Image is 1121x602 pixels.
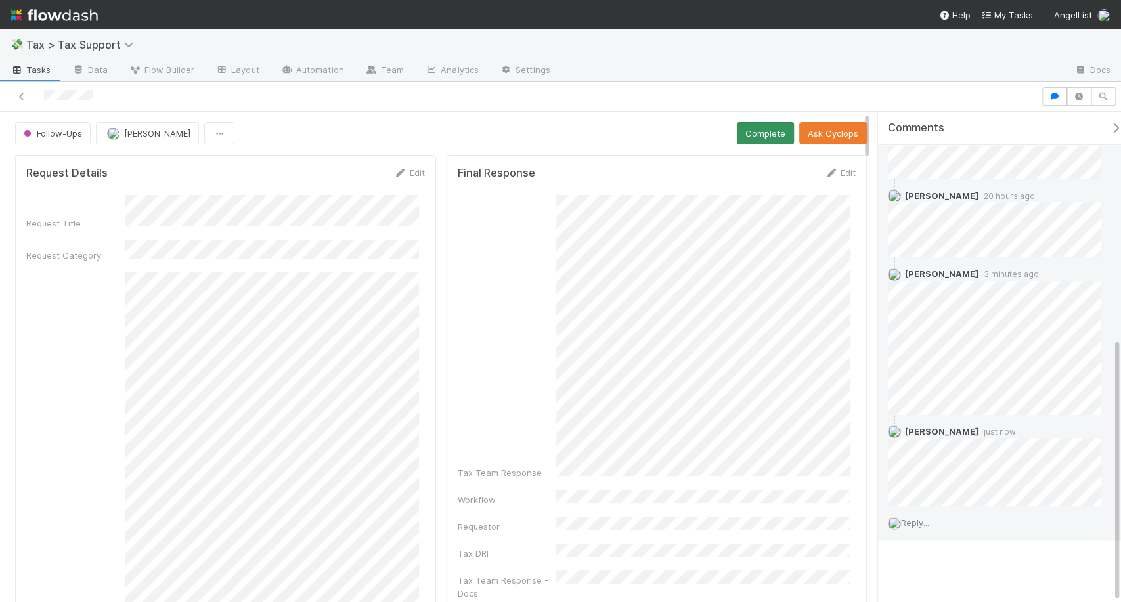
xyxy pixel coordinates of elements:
[26,249,125,262] div: Request Category
[978,427,1016,437] span: just now
[394,167,425,178] a: Edit
[1097,9,1110,22] img: avatar_66854b90-094e-431f-b713-6ac88429a2b8.png
[458,493,556,506] div: Workflow
[799,122,867,144] button: Ask Cyclops
[981,10,1033,20] span: My Tasks
[981,9,1033,22] a: My Tasks
[458,574,556,600] div: Tax Team Response - Docs
[11,39,24,50] span: 💸
[62,60,118,81] a: Data
[118,60,205,81] a: Flow Builder
[26,38,140,51] span: Tax > Tax Support
[888,268,901,281] img: avatar_6daca87a-2c2e-4848-8ddb-62067031c24f.png
[458,520,556,533] div: Requestor
[905,190,978,201] span: [PERSON_NAME]
[458,547,556,560] div: Tax DRI
[1064,60,1121,81] a: Docs
[270,60,355,81] a: Automation
[888,425,901,438] img: avatar_66854b90-094e-431f-b713-6ac88429a2b8.png
[458,167,535,180] h5: Final Response
[489,60,561,81] a: Settings
[96,122,199,144] button: [PERSON_NAME]
[355,60,414,81] a: Team
[107,127,120,140] img: avatar_6daca87a-2c2e-4848-8ddb-62067031c24f.png
[11,4,98,26] img: logo-inverted-e16ddd16eac7371096b0.svg
[15,122,91,144] button: Follow-Ups
[205,60,270,81] a: Layout
[978,269,1039,279] span: 3 minutes ago
[21,128,82,139] span: Follow-Ups
[939,9,971,22] div: Help
[905,269,978,279] span: [PERSON_NAME]
[414,60,489,81] a: Analytics
[825,167,856,178] a: Edit
[124,128,190,139] span: [PERSON_NAME]
[26,217,125,230] div: Request Title
[11,63,51,76] span: Tasks
[26,167,108,180] h5: Request Details
[905,426,978,437] span: [PERSON_NAME]
[901,517,929,528] span: Reply...
[737,122,794,144] button: Complete
[458,466,556,479] div: Tax Team Response
[129,63,194,76] span: Flow Builder
[888,189,901,202] img: avatar_66854b90-094e-431f-b713-6ac88429a2b8.png
[1054,10,1092,20] span: AngelList
[888,121,944,135] span: Comments
[888,517,901,530] img: avatar_66854b90-094e-431f-b713-6ac88429a2b8.png
[978,191,1035,201] span: 20 hours ago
